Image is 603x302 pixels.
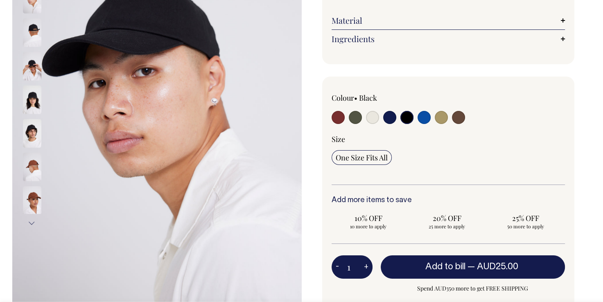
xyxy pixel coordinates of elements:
img: black [23,119,41,147]
a: Material [332,16,565,25]
label: Black [359,93,377,103]
img: chocolate [23,186,41,214]
span: 50 more to apply [493,223,558,230]
div: Colour [332,93,425,103]
span: Spend AUD350 more to get FREE SHIPPING [381,284,565,293]
a: Ingredients [332,34,565,44]
span: 10 more to apply [336,223,401,230]
span: 10% OFF [336,213,401,223]
button: Add to bill —AUD25.00 [381,255,565,278]
img: black [23,18,41,47]
span: • [354,93,357,103]
span: AUD25.00 [477,263,518,271]
button: Next [26,214,38,232]
input: 25% OFF 50 more to apply [489,211,562,232]
input: 10% OFF 10 more to apply [332,211,405,232]
img: black [23,52,41,80]
input: 20% OFF 25 more to apply [410,211,484,232]
span: 25% OFF [493,213,558,223]
span: — [467,263,520,271]
button: - [332,259,343,275]
span: 25 more to apply [414,223,480,230]
span: 20% OFF [414,213,480,223]
span: One Size Fits All [336,153,388,162]
button: + [360,259,373,275]
img: chocolate [23,152,41,181]
span: Add to bill [425,263,465,271]
h6: Add more items to save [332,196,565,205]
div: Size [332,134,565,144]
input: One Size Fits All [332,150,392,165]
img: black [23,85,41,114]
